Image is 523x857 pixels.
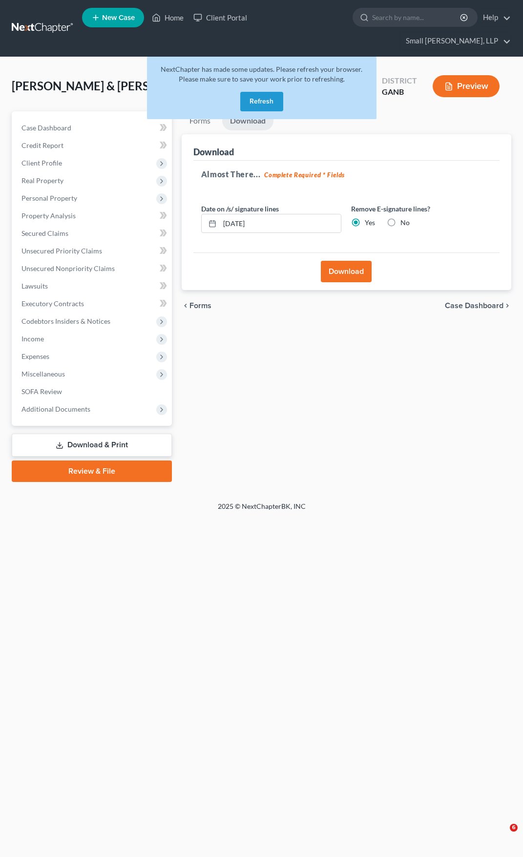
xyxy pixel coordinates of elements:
[21,299,84,308] span: Executory Contracts
[21,264,115,272] span: Unsecured Nonpriority Claims
[14,295,172,313] a: Executory Contracts
[21,211,76,220] span: Property Analysis
[21,405,90,413] span: Additional Documents
[401,32,511,50] a: Small [PERSON_NAME], LLP
[182,302,225,310] button: chevron_left Forms
[201,204,279,214] label: Date on /s/ signature lines
[21,334,44,343] span: Income
[478,9,511,26] a: Help
[14,207,172,225] a: Property Analysis
[21,159,62,167] span: Client Profile
[14,383,172,400] a: SOFA Review
[21,317,110,325] span: Codebtors Insiders & Notices
[14,119,172,137] a: Case Dashboard
[147,9,188,26] a: Home
[21,229,68,237] span: Secured Claims
[382,86,417,98] div: GANB
[21,141,63,149] span: Credit Report
[372,8,461,26] input: Search by name...
[21,352,49,360] span: Expenses
[321,261,372,282] button: Download
[188,9,252,26] a: Client Portal
[21,282,48,290] span: Lawsuits
[14,225,172,242] a: Secured Claims
[365,218,375,228] label: Yes
[189,302,211,310] span: Forms
[14,260,172,277] a: Unsecured Nonpriority Claims
[27,502,496,519] div: 2025 © NextChapterBK, INC
[12,434,172,457] a: Download & Print
[12,79,209,93] span: [PERSON_NAME] & [PERSON_NAME]
[503,302,511,310] i: chevron_right
[433,75,500,97] button: Preview
[445,302,503,310] span: Case Dashboard
[14,137,172,154] a: Credit Report
[12,460,172,482] a: Review & File
[220,214,341,233] input: MM/DD/YYYY
[21,247,102,255] span: Unsecured Priority Claims
[161,65,362,83] span: NextChapter has made some updates. Please refresh your browser. Please make sure to save your wor...
[21,124,71,132] span: Case Dashboard
[201,168,492,180] h5: Almost There...
[21,387,62,396] span: SOFA Review
[21,176,63,185] span: Real Property
[400,218,410,228] label: No
[14,242,172,260] a: Unsecured Priority Claims
[182,302,189,310] i: chevron_left
[510,824,518,832] span: 6
[351,204,492,214] label: Remove E-signature lines?
[240,92,283,111] button: Refresh
[264,171,345,179] strong: Complete Required * Fields
[193,146,234,158] div: Download
[382,75,417,86] div: District
[445,302,511,310] a: Case Dashboard chevron_right
[21,194,77,202] span: Personal Property
[102,14,135,21] span: New Case
[14,277,172,295] a: Lawsuits
[21,370,65,378] span: Miscellaneous
[490,824,513,847] iframe: Intercom live chat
